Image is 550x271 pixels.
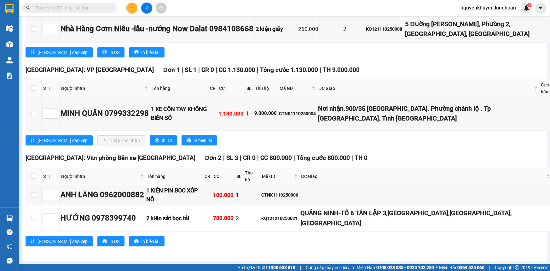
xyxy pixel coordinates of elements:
span: | [320,66,321,74]
span: sort-ascending [31,50,35,55]
img: logo-vxr [5,4,14,14]
span: | [198,66,200,74]
button: printerIn DS [150,135,177,145]
span: | [351,154,353,162]
td: KQ121210250021 [260,205,299,232]
img: warehouse-icon [6,25,13,32]
div: KQ121110250008 [366,26,403,32]
span: Hỗ trợ kỹ thuật: [237,264,295,271]
div: 9.000.000 [254,110,277,117]
span: Mã GD [280,85,310,92]
span: In biên lai [141,238,159,245]
div: 2 [236,214,242,223]
div: HƯỚNG 0978399740 [61,212,144,224]
span: Đơn 1 [163,66,180,74]
img: solution-icon [6,73,13,79]
span: question-circle [7,229,13,235]
span: CR 0 [201,66,214,74]
td: CTNK1110250006 [260,185,299,205]
button: downloadNhập kho nhận [97,135,145,145]
img: icon-new-feature [524,5,530,11]
span: search [26,6,31,10]
button: sort-ascending[PERSON_NAME] sắp xếp [26,135,93,145]
span: plus [130,6,134,10]
span: TH 9.000.000 [323,66,360,74]
span: CR 0 [243,154,256,162]
span: CC 1.130.000 [219,66,255,74]
span: printer [155,138,159,143]
button: sort-ascending[PERSON_NAME] sắp xếp [26,47,93,57]
span: [GEOGRAPHIC_DATA]: Văn phòng Bến xe [GEOGRAPHIC_DATA] [26,154,196,162]
span: Người nhận [61,173,139,180]
th: CC [212,168,235,185]
span: | [223,154,225,162]
span: | [240,154,241,162]
span: | [182,66,183,74]
button: printerIn DS [97,47,124,57]
span: sort-ascending [31,239,35,244]
div: 700.000 [213,214,234,222]
span: ⚪️ [436,266,437,269]
span: printer [187,138,191,143]
div: Nhà Hàng Cơm Niêu -lẩu -nướng Now Dalat 0984108668 [61,23,253,35]
span: | [293,154,295,162]
button: plus [126,3,137,14]
div: 2 kiện sắt bọc tải [146,214,202,223]
span: message [7,258,13,264]
div: MINH QUÂN 0799332298 [61,108,149,120]
span: [GEOGRAPHIC_DATA]: VP [GEOGRAPHIC_DATA] [26,66,154,74]
div: 1 [246,109,252,118]
div: CTNK1110250006 [261,191,298,198]
span: printer [134,239,139,244]
span: printer [102,50,107,55]
span: notification [7,244,13,250]
span: In biên lai [194,137,212,144]
span: [PERSON_NAME] sắp xếp [38,49,88,56]
th: Tên hàng [150,80,208,97]
strong: 0369 525 060 [457,265,484,270]
div: CTNK1110250004 [279,110,316,117]
div: 1 KIỆN PIN BỌC XỐP NỔ [146,186,202,204]
span: Cung cấp máy in - giấy in: [306,264,355,271]
span: Tổng cước 800.000 [297,154,350,162]
button: printerIn DS [97,236,124,246]
span: [PERSON_NAME] sắp xếp [38,238,88,245]
span: printer [102,239,107,244]
span: ĐC Giao [301,173,545,180]
img: warehouse-icon [6,215,13,221]
th: SL [235,168,243,185]
span: Tổng cước 1.130.000 [260,66,318,74]
span: sort-ascending [31,138,35,143]
input: Tìm tên, số ĐT hoặc mã đơn [35,4,109,11]
span: | [257,66,258,74]
span: Miền Bắc [439,264,484,271]
span: file-add [144,6,149,10]
span: Miền Nam [356,264,434,271]
span: | [489,264,490,271]
sup: 1 [527,3,532,7]
th: Thu hộ [253,80,278,97]
span: CC 800.000 [260,154,292,162]
span: | [257,154,259,162]
div: 1 XE CÔN TAY KHÔNG BIỂN SỐ [151,105,207,123]
div: 2 [343,25,350,33]
div: ANH LĂNG 0962000882 [61,189,144,201]
strong: 0708 023 035 - 0935 103 250 [376,265,434,270]
div: 100.000 [213,191,234,199]
div: 1.130.000 [218,109,244,118]
div: 260.000 [298,25,318,33]
button: aim [156,3,167,14]
span: nguyenkhuyen.longhoan [455,4,521,12]
th: CR [208,80,217,97]
span: | [300,264,301,271]
td: CTNK1110250004 [278,97,317,131]
button: sort-ascending[PERSON_NAME] sắp xếp [26,236,93,246]
button: printerIn biên lai [129,47,165,57]
span: | [216,66,217,74]
span: In DS [162,137,172,144]
span: aim [159,6,163,10]
th: Tên hàng [145,168,203,185]
div: 1 [236,191,242,199]
th: Thu hộ [243,168,260,185]
div: Nơi nhận.900/35 [GEOGRAPHIC_DATA]. Phường chánh lộ . Tp [GEOGRAPHIC_DATA]. Tỉnh [GEOGRAPHIC_DATA] [318,104,538,124]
